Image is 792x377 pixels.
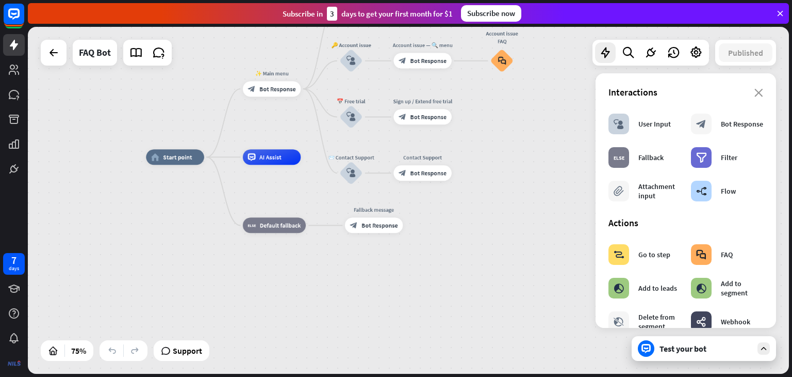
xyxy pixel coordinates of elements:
div: Bot Response [721,119,763,129]
div: Actions [608,217,763,229]
i: block_user_input [346,168,356,178]
span: Bot Response [410,113,447,121]
i: block_attachment [614,186,624,196]
i: block_fallback [614,152,624,163]
div: Sign up / Extend free trial [388,98,457,105]
div: Interactions [608,86,763,98]
span: Start point [163,153,192,161]
div: 75% [68,342,89,359]
div: Account issue — 🔍 menu [388,41,457,49]
div: 7 [11,256,16,265]
div: Subscribe now [461,5,521,22]
a: 7 days [3,253,25,275]
div: Add to leads [638,284,677,293]
div: ✨ Main menu [237,70,307,77]
i: block_bot_response [399,113,406,121]
div: Test your bot [659,343,752,354]
div: 📅 Free trial [328,98,374,105]
div: Attachment input [638,182,681,200]
div: Webhook [721,317,750,326]
div: days [9,265,19,272]
i: block_user_input [614,119,624,129]
i: block_fallback [248,222,256,229]
div: Filter [721,153,737,162]
div: FAQ [721,250,733,259]
button: Open LiveChat chat widget [8,4,39,35]
i: block_bot_response [350,222,358,229]
i: block_add_to_segment [614,283,624,293]
span: Bot Response [361,222,398,229]
div: Fallback [638,153,664,162]
i: block_user_input [346,112,356,121]
span: Bot Response [259,85,296,93]
i: home_2 [151,153,159,161]
span: Default fallback [260,222,301,229]
div: Contact Support [388,154,457,162]
div: Delete from segment [638,312,681,331]
div: Flow [721,186,736,196]
div: Fallback message [339,206,409,214]
i: filter [696,152,707,163]
i: block_delete_from_segment [614,317,624,327]
span: Bot Response [410,57,447,65]
button: Published [719,43,772,62]
i: block_bot_response [399,57,406,65]
span: Bot Response [410,169,447,177]
div: FAQ Bot [79,40,111,66]
div: Go to step [638,250,670,259]
i: close [754,89,763,97]
i: block_goto [614,249,624,260]
div: User Input [638,119,671,129]
div: 🔑 Account issue [328,41,374,49]
div: Add to segment [721,279,763,297]
i: block_bot_response [248,85,256,93]
div: 📨 Contact Support [328,154,374,162]
div: Subscribe in days to get your first month for $1 [283,7,453,21]
div: 3 [327,7,337,21]
i: block_faq [696,249,706,260]
i: block_bot_response [399,169,406,177]
span: AI Assist [259,153,282,161]
i: block_bot_response [696,119,706,129]
i: builder_tree [696,186,707,196]
div: Account issue FAQ [485,30,520,45]
i: block_faq [498,56,506,65]
i: block_add_to_segment [696,283,706,293]
i: webhooks [696,317,706,327]
span: Support [173,342,202,359]
i: block_user_input [346,56,356,66]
